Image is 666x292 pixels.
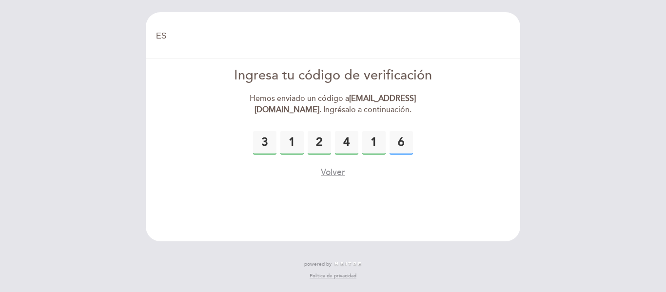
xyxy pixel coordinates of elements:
a: Política de privacidad [310,273,356,279]
input: 0 [362,131,386,155]
div: Hemos enviado un código a . Ingrésalo a continuación. [221,93,445,116]
input: 0 [253,131,276,155]
a: powered by [304,261,362,268]
input: 0 [308,131,331,155]
button: Volver [321,166,345,178]
input: 0 [280,131,304,155]
span: powered by [304,261,332,268]
img: MEITRE [334,262,362,267]
div: Ingresa tu código de verificación [221,66,445,85]
input: 0 [390,131,413,155]
strong: [EMAIL_ADDRESS][DOMAIN_NAME] [255,94,416,115]
input: 0 [335,131,358,155]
